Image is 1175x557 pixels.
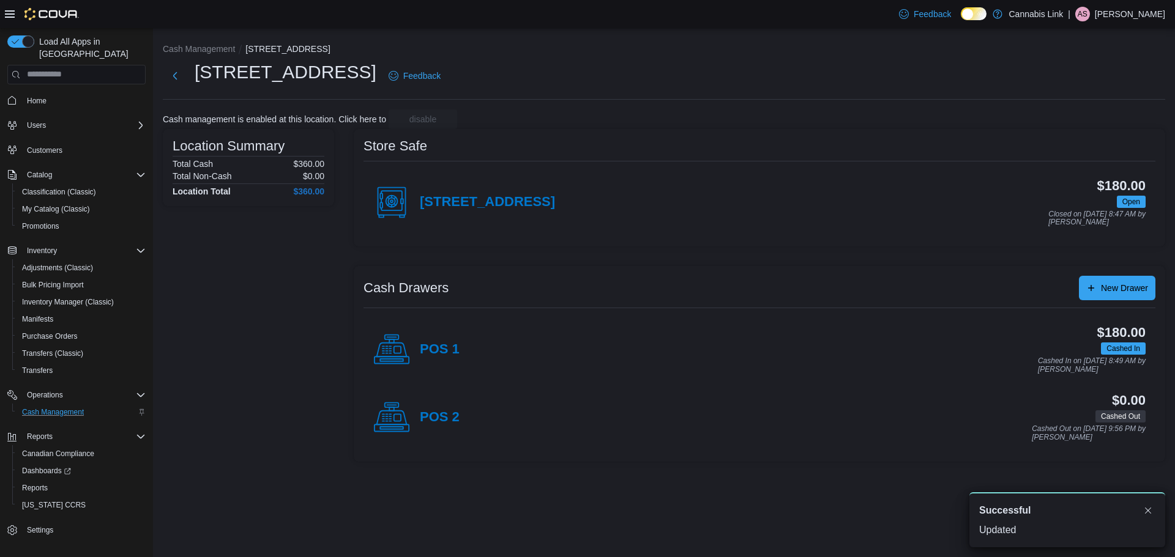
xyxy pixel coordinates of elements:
h4: $360.00 [293,186,324,196]
p: Cashed Out on [DATE] 9:56 PM by [PERSON_NAME] [1032,425,1146,441]
span: Cashed Out [1101,411,1140,422]
span: Operations [27,390,63,400]
h3: Location Summary [173,139,285,153]
span: Successful [979,503,1031,518]
span: Washington CCRS [17,498,146,512]
p: Cashed In on [DATE] 8:49 AM by [PERSON_NAME] [1038,357,1146,374]
a: Inventory Manager (Classic) [17,295,119,309]
button: New Drawer [1079,276,1155,300]
span: Classification (Classic) [22,187,96,197]
span: Transfers [22,366,53,375]
span: Inventory Manager (Classic) [22,297,114,307]
span: Purchase Orders [22,331,78,341]
span: Inventory Manager (Classic) [17,295,146,309]
button: Next [163,64,187,88]
a: Transfers (Classic) [17,346,88,361]
span: New Drawer [1101,282,1148,294]
span: My Catalog (Classic) [17,202,146,216]
p: Cash management is enabled at this location. Click here to [163,114,386,124]
span: Inventory [27,246,57,256]
a: Transfers [17,363,58,378]
button: [STREET_ADDRESS] [245,44,330,54]
span: Operations [22,388,146,402]
p: [PERSON_NAME] [1095,7,1165,21]
div: Notification [979,503,1155,518]
button: My Catalog (Classic) [12,201,151,218]
h3: Store Safe [364,139,427,153]
button: disable [389,109,457,129]
h3: $180.00 [1097,179,1146,193]
button: Inventory [22,243,62,258]
h4: POS 2 [420,410,460,426]
button: Reports [2,428,151,445]
span: My Catalog (Classic) [22,204,90,214]
h3: Cash Drawers [364,281,449,295]
span: Users [27,120,46,130]
a: Canadian Compliance [17,446,99,461]
input: Dark Mode [961,7,987,20]
p: $360.00 [293,159,324,169]
a: Home [22,94,51,108]
span: Purchase Orders [17,329,146,344]
button: Inventory [2,242,151,259]
a: Classification (Classic) [17,185,101,199]
button: Promotions [12,218,151,235]
span: Reports [17,481,146,495]
span: Transfers [17,363,146,378]
span: Promotions [22,221,59,231]
h1: [STREET_ADDRESS] [195,60,376,84]
h6: Total Cash [173,159,213,169]
button: Users [2,117,151,134]
span: Classification (Classic) [17,185,146,199]
span: Transfers (Classic) [22,349,83,358]
p: $0.00 [303,171,324,181]
span: Open [1117,196,1146,208]
span: Dashboards [22,466,71,476]
span: Manifests [22,314,53,324]
button: Transfers (Classic) [12,345,151,362]
span: Cash Management [22,407,84,417]
span: Canadian Compliance [17,446,146,461]
a: Reports [17,481,53,495]
button: Manifests [12,311,151,328]
button: Cash Management [12,404,151,421]
a: Purchase Orders [17,329,83,344]
span: Reports [22,483,48,493]
button: [US_STATE] CCRS [12,496,151,514]
button: Bulk Pricing Import [12,276,151,293]
span: Customers [27,146,62,155]
button: Classification (Classic) [12,183,151,201]
span: Cashed Out [1095,410,1146,422]
button: Transfers [12,362,151,379]
button: Catalog [2,166,151,183]
span: Load All Apps in [GEOGRAPHIC_DATA] [34,35,146,60]
img: Cova [24,8,79,20]
span: Transfers (Classic) [17,346,146,361]
span: Bulk Pricing Import [17,278,146,292]
span: Feedback [403,70,441,82]
span: disable [409,113,436,125]
button: Adjustments (Classic) [12,259,151,276]
a: Adjustments (Classic) [17,260,98,275]
span: Settings [22,522,146,537]
button: Catalog [22,168,57,182]
span: Reports [27,432,53,441]
a: Manifests [17,312,58,326]
button: Users [22,118,51,133]
a: Settings [22,523,58,537]
a: My Catalog (Classic) [17,202,95,216]
h4: [STREET_ADDRESS] [420,194,555,210]
span: Bulk Pricing Import [22,280,84,290]
span: Catalog [22,168,146,182]
span: Settings [27,525,53,535]
a: Dashboards [12,462,151,479]
a: Dashboards [17,463,76,478]
h6: Total Non-Cash [173,171,232,181]
span: AS [1078,7,1087,21]
h3: $0.00 [1112,393,1146,408]
button: Operations [2,386,151,404]
div: Updated [979,523,1155,537]
span: Canadian Compliance [22,449,94,459]
span: Cashed In [1106,343,1140,354]
button: Purchase Orders [12,328,151,345]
